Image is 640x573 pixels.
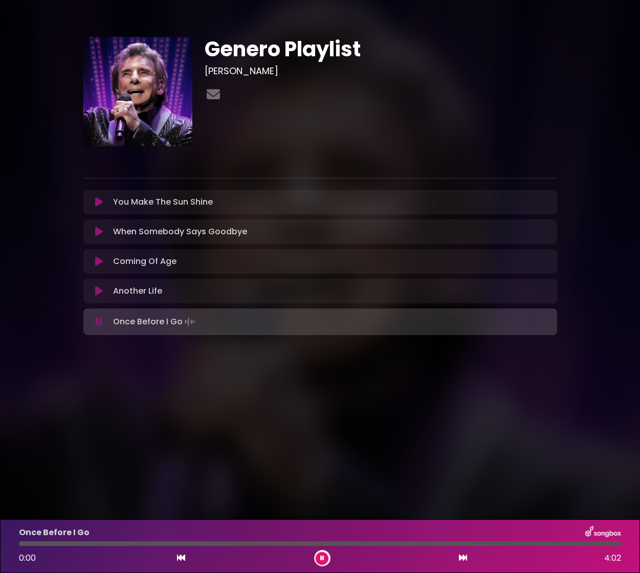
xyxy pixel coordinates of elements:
p: Another Life [113,285,162,297]
h1: Genero Playlist [205,37,557,61]
img: 6qwFYesTPurQnItdpMxg [83,37,193,146]
p: Coming Of Age [113,255,176,268]
p: Once Before I Go [113,315,197,329]
p: You Make The Sun Shine [113,196,213,208]
p: When Somebody Says Goodbye [113,226,247,238]
img: waveform4.gif [183,315,197,329]
h3: [PERSON_NAME] [205,65,557,77]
